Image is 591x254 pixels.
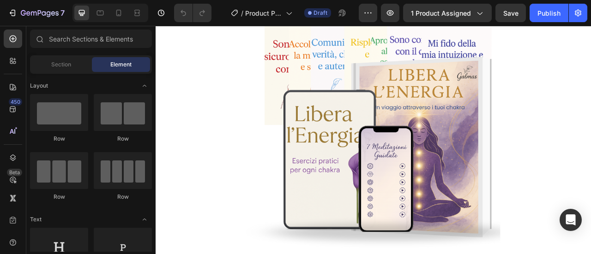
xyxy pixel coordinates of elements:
[30,30,152,48] input: Search Sections & Elements
[110,60,132,69] span: Element
[4,4,69,22] button: 7
[30,82,48,90] span: Layout
[174,4,211,22] div: Undo/Redo
[314,9,327,17] span: Draft
[245,8,282,18] span: Product Page - [DATE] 20:54:08
[137,212,152,227] span: Toggle open
[560,209,582,231] div: Open Intercom Messenger
[503,9,519,17] span: Save
[411,8,471,18] span: 1 product assigned
[7,169,22,176] div: Beta
[94,193,152,201] div: Row
[156,26,591,254] iframe: Design area
[137,78,152,93] span: Toggle open
[495,4,526,22] button: Save
[94,135,152,143] div: Row
[30,215,42,224] span: Text
[241,8,243,18] span: /
[530,4,568,22] button: Publish
[403,4,492,22] button: 1 product assigned
[9,98,22,106] div: 450
[51,60,71,69] span: Section
[60,7,65,18] p: 7
[30,193,88,201] div: Row
[537,8,561,18] div: Publish
[30,135,88,143] div: Row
